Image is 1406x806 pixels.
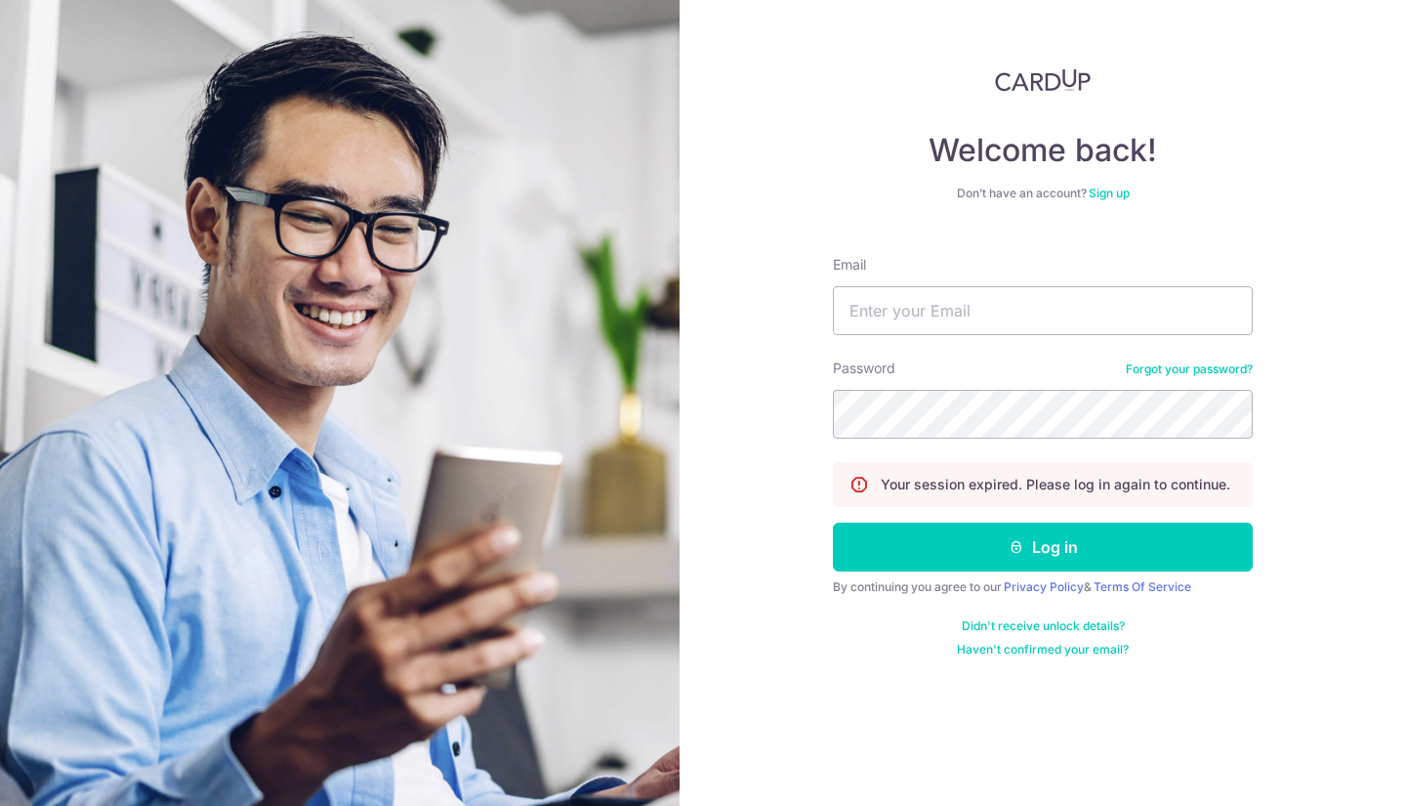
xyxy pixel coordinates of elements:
[1094,579,1191,594] a: Terms Of Service
[833,255,866,275] label: Email
[833,286,1253,335] input: Enter your Email
[833,359,895,378] label: Password
[833,523,1253,572] button: Log in
[995,68,1091,92] img: CardUp Logo
[1126,361,1253,377] a: Forgot your password?
[833,186,1253,201] div: Don’t have an account?
[833,579,1253,595] div: By continuing you agree to our &
[1004,579,1084,594] a: Privacy Policy
[1089,186,1130,200] a: Sign up
[881,475,1230,494] p: Your session expired. Please log in again to continue.
[833,131,1253,170] h4: Welcome back!
[957,642,1129,658] a: Haven't confirmed your email?
[962,618,1125,634] a: Didn't receive unlock details?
